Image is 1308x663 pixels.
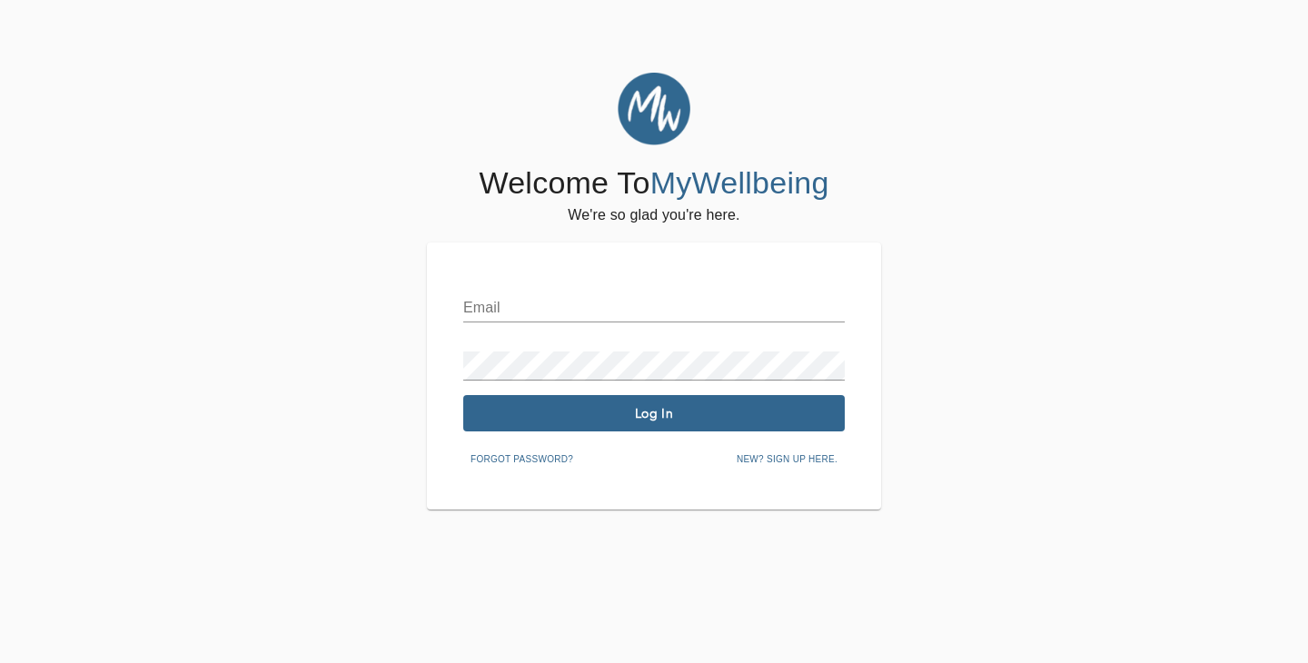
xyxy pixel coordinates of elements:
[479,164,828,203] h4: Welcome To
[568,203,739,228] h6: We're so glad you're here.
[463,446,580,473] button: Forgot password?
[618,73,690,145] img: MyWellbeing
[463,450,580,465] a: Forgot password?
[463,395,845,431] button: Log In
[471,451,573,468] span: Forgot password?
[729,446,845,473] button: New? Sign up here.
[650,165,829,200] span: MyWellbeing
[737,451,837,468] span: New? Sign up here.
[471,405,837,422] span: Log In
